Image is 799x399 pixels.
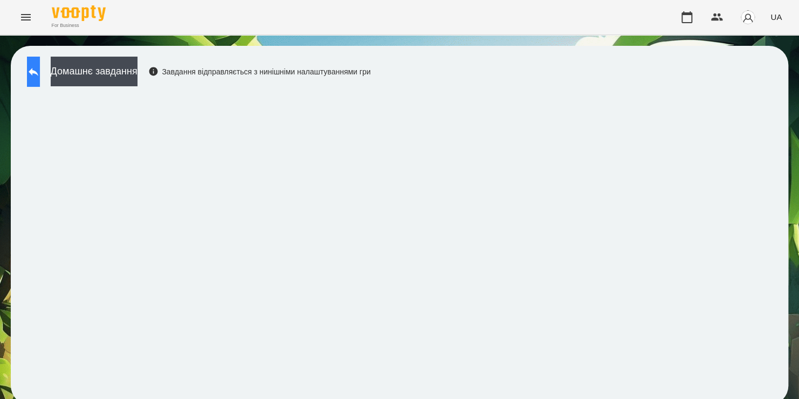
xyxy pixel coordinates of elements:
img: avatar_s.png [740,10,755,25]
button: Menu [13,4,39,30]
img: Voopty Logo [52,5,106,21]
div: Завдання відправляється з нинішніми налаштуваннями гри [148,66,371,77]
button: UA [766,7,786,27]
span: For Business [52,22,106,29]
button: Домашнє завдання [51,57,137,86]
span: UA [770,11,782,23]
